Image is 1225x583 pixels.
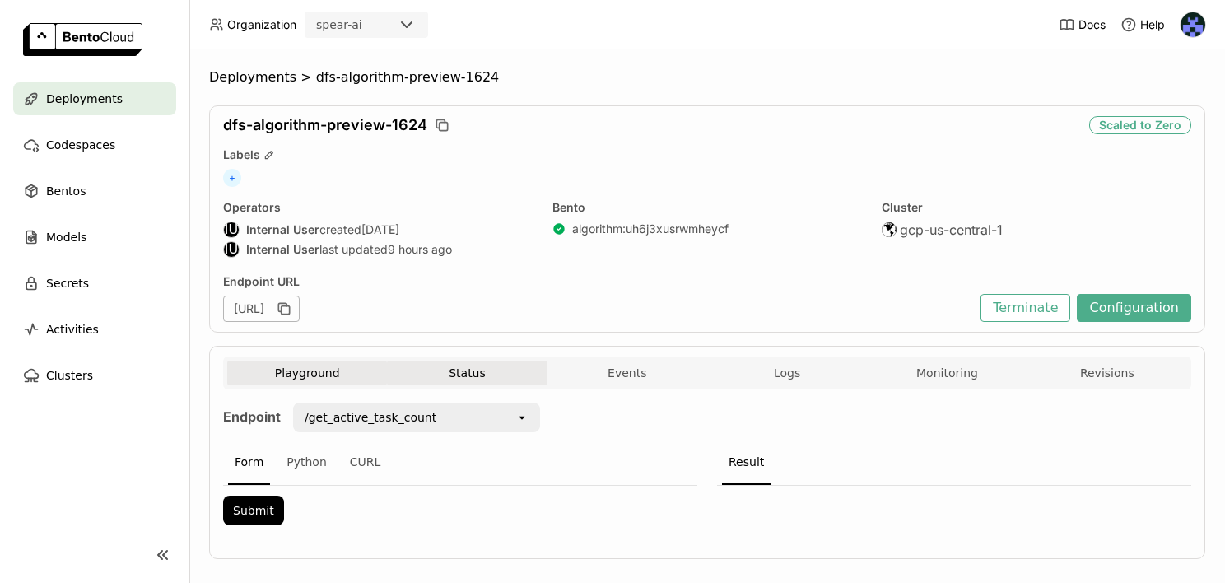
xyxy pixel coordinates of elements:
[223,296,300,322] div: [URL]
[13,175,176,208] a: Bentos
[46,319,99,339] span: Activities
[387,361,547,385] button: Status
[1078,17,1106,32] span: Docs
[1140,17,1165,32] span: Help
[223,241,533,258] div: last updated
[46,227,86,247] span: Models
[316,16,362,33] div: spear-ai
[305,409,436,426] div: /get_active_task_count
[900,222,1003,238] span: gcp-us-central-1
[209,69,296,86] span: Deployments
[280,441,333,485] div: Python
[223,496,284,525] button: Submit
[774,366,800,380] span: Logs
[46,181,86,201] span: Bentos
[13,359,176,392] a: Clusters
[223,408,281,425] strong: Endpoint
[13,82,176,115] a: Deployments
[13,221,176,254] a: Models
[223,200,533,215] div: Operators
[361,222,399,237] span: [DATE]
[1059,16,1106,33] a: Docs
[1181,12,1205,37] img: Mandi Haase
[438,409,440,426] input: Selected /get_active_task_count.
[296,69,316,86] span: >
[227,361,387,385] button: Playground
[316,69,499,86] span: dfs-algorithm-preview-1624
[23,23,142,56] img: logo
[224,242,239,257] div: IU
[223,241,240,258] div: Internal User
[13,313,176,346] a: Activities
[515,411,529,424] svg: open
[223,222,533,238] div: created
[388,242,452,257] span: 9 hours ago
[980,294,1070,322] button: Terminate
[1120,16,1165,33] div: Help
[246,222,319,237] strong: Internal User
[547,361,707,385] button: Events
[552,200,862,215] div: Bento
[46,366,93,385] span: Clusters
[223,169,241,187] span: +
[13,267,176,300] a: Secrets
[46,135,115,155] span: Codespaces
[223,274,972,289] div: Endpoint URL
[46,273,89,293] span: Secrets
[867,361,1027,385] button: Monitoring
[224,222,239,237] div: IU
[246,242,319,257] strong: Internal User
[1089,116,1191,134] div: Scaled to Zero
[13,128,176,161] a: Codespaces
[228,441,270,485] div: Form
[722,441,771,485] div: Result
[572,222,729,236] a: algorithm:uh6j3xusrwmheycf
[1027,361,1187,385] button: Revisions
[882,200,1191,215] div: Cluster
[209,69,1205,86] nav: Breadcrumbs navigation
[223,222,240,238] div: Internal User
[343,441,388,485] div: CURL
[364,17,366,34] input: Selected spear-ai.
[46,89,123,109] span: Deployments
[227,17,296,32] span: Organization
[223,116,427,134] span: dfs-algorithm-preview-1624
[1077,294,1191,322] button: Configuration
[223,147,1191,162] div: Labels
